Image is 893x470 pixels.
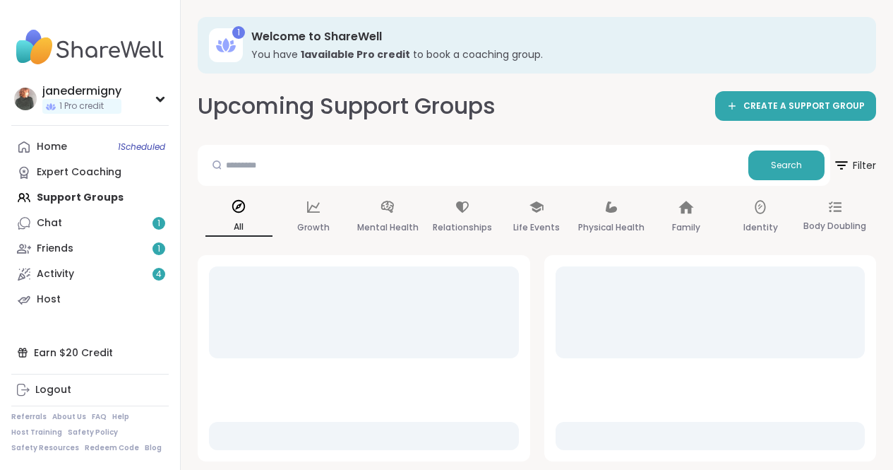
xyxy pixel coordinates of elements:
a: Chat1 [11,211,169,236]
p: Mental Health [357,219,419,236]
p: All [205,218,272,237]
b: 1 available Pro credit [301,47,410,61]
span: 1 [157,218,160,230]
div: Activity [37,267,74,281]
h3: Welcome to ShareWell [251,29,856,45]
a: Help [112,412,129,422]
p: Physical Health [578,219,645,236]
div: Logout [35,383,71,397]
a: Host [11,287,169,312]
a: Friends1 [11,236,169,262]
a: Referrals [11,412,47,422]
button: Filter [833,145,876,186]
a: Safety Policy [68,428,118,437]
img: janedermigny [14,88,37,110]
a: FAQ [92,412,107,422]
p: Body Doubling [803,218,866,235]
span: 1 Scheduled [118,141,165,153]
p: Growth [297,219,330,236]
span: 1 Pro credit [59,100,104,112]
span: 1 [157,243,160,255]
div: Chat [37,216,62,230]
a: Home1Scheduled [11,134,169,160]
div: Earn $20 Credit [11,340,169,365]
h2: Upcoming Support Groups [198,90,496,122]
span: Filter [833,148,876,182]
span: Search [771,159,802,172]
a: Safety Resources [11,443,79,453]
p: Relationships [433,219,492,236]
a: Blog [145,443,162,453]
a: Logout [11,377,169,403]
a: Expert Coaching [11,160,169,185]
img: ShareWell Nav Logo [11,23,169,72]
p: Family [672,219,700,236]
div: 1 [232,26,245,39]
a: Activity4 [11,262,169,287]
p: Identity [743,219,778,236]
div: Expert Coaching [37,165,121,180]
div: Friends [37,242,73,256]
div: Host [37,293,61,307]
div: janedermigny [42,83,121,99]
span: 4 [156,269,162,281]
h3: You have to book a coaching group. [251,47,856,61]
a: Host Training [11,428,62,437]
div: Home [37,140,67,154]
a: Redeem Code [85,443,139,453]
a: CREATE A SUPPORT GROUP [715,91,876,121]
p: Life Events [513,219,560,236]
button: Search [748,151,825,180]
a: About Us [52,412,86,422]
span: CREATE A SUPPORT GROUP [743,100,865,112]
